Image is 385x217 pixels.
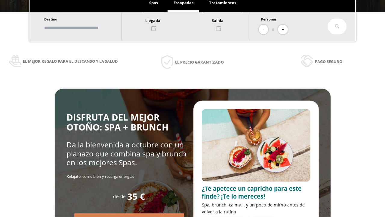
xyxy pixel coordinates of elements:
span: Pago seguro [315,58,342,65]
span: Personas [261,17,277,21]
span: 35 € [127,192,145,202]
span: Da la bienvenida a octubre con un planazo que combina spa y brunch en los mejores Spas. [66,140,186,167]
span: Destino [44,17,57,21]
span: El mejor regalo para el descanso y la salud [23,58,118,64]
span: Relájate, come bien y recarga energías [66,174,134,179]
span: desde [113,193,125,199]
img: promo-sprunch.ElVl7oUD.webp [202,109,310,182]
span: ¿Te apetece un capricho para este finde? ¡Te lo mereces! [202,184,302,200]
span: El precio garantizado [175,59,224,65]
button: - [259,25,268,35]
span: DISFRUTA DEL MEJOR OTOÑO: SPA + BRUNCH [66,111,168,133]
span: Spa, brunch, calma... y un poco de mimo antes de volver a la rutina [202,202,305,215]
button: + [278,25,288,35]
span: 0 [272,26,274,33]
